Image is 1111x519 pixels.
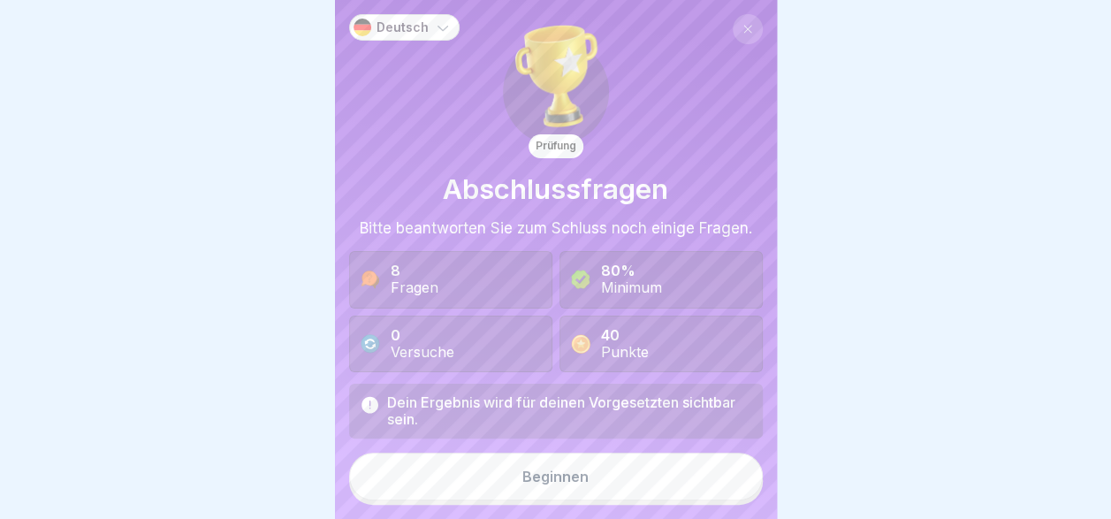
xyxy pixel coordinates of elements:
[387,394,751,428] div: Dein Ergebnis wird für deinen Vorgesetzten sichtbar sein.
[529,134,583,157] div: Prüfung
[354,19,371,36] img: de.svg
[391,344,454,361] div: Versuche
[601,326,620,344] b: 40
[391,262,400,279] b: 8
[522,469,589,485] div: Beginnen
[391,279,438,296] div: Fragen
[443,172,668,205] h1: Abschlussfragen
[349,453,763,500] button: Beginnen
[391,326,400,344] b: 0
[601,279,662,296] div: Minimum
[377,20,429,35] p: Deutsch
[601,344,649,361] div: Punkte
[360,219,752,237] div: Bitte beantworten Sie zum Schluss noch einige Fragen.
[601,262,635,279] b: 80%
